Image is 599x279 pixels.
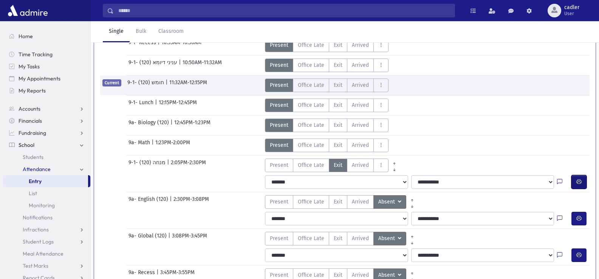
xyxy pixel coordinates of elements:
[334,121,342,129] span: Exit
[334,198,342,206] span: Exit
[334,141,342,149] span: Exit
[128,119,170,132] span: 9a- Biology (120)
[352,161,369,169] span: Arrived
[3,115,90,127] a: Financials
[3,260,90,272] a: Test Marks
[166,79,169,92] span: |
[352,121,369,129] span: Arrived
[334,234,342,242] span: Exit
[373,232,406,245] button: Absent
[130,21,152,42] a: Bulk
[169,79,207,92] span: 11:32AM-12:15PM
[3,163,90,175] a: Attendance
[103,21,130,42] a: Single
[298,234,324,242] span: Office Late
[19,129,46,136] span: Fundraising
[128,195,170,209] span: 9a- English (120)
[373,195,406,209] button: Absent
[270,141,288,149] span: Present
[270,81,288,89] span: Present
[265,79,388,92] div: AttTypes
[298,271,324,279] span: Office Late
[23,226,49,233] span: Infractions
[114,4,455,17] input: Search
[19,105,40,112] span: Accounts
[265,159,400,172] div: AttTypes
[3,224,90,236] a: Infractions
[23,262,48,269] span: Test Marks
[3,187,90,199] a: List
[334,81,342,89] span: Exit
[265,139,388,152] div: AttTypes
[298,121,324,129] span: Office Late
[158,39,161,52] span: |
[183,59,222,72] span: 10:50AM-11:32AM
[270,101,288,109] span: Present
[298,198,324,206] span: Office Late
[3,103,90,115] a: Accounts
[270,61,288,69] span: Present
[128,232,168,245] span: 9a- Global (120)
[152,21,190,42] a: Classroom
[3,248,90,260] a: Meal Attendance
[265,99,388,112] div: AttTypes
[29,190,37,197] span: List
[3,211,90,224] a: Notifications
[265,195,418,209] div: AttTypes
[352,61,369,69] span: Arrived
[334,161,342,169] span: Exit
[352,234,369,242] span: Arrived
[3,151,90,163] a: Students
[352,198,369,206] span: Arrived
[102,79,121,86] span: Current
[174,119,211,132] span: 12:45PM-1:23PM
[19,75,60,82] span: My Appointments
[3,85,90,97] a: My Reports
[155,139,190,152] span: 1:23PM-2:00PM
[298,101,324,109] span: Office Late
[334,41,342,49] span: Exit
[265,59,388,72] div: AttTypes
[298,61,324,69] span: Office Late
[167,159,171,172] span: |
[19,51,53,58] span: Time Tracking
[168,232,172,245] span: |
[19,87,46,94] span: My Reports
[265,119,388,132] div: AttTypes
[170,195,173,209] span: |
[270,271,288,279] span: Present
[378,234,396,243] span: Absent
[352,41,369,49] span: Arrived
[23,154,43,160] span: Students
[352,141,369,149] span: Arrived
[3,30,90,42] a: Home
[564,5,579,11] span: cadler
[128,99,155,112] span: 9-1- Lunch
[19,63,40,70] span: My Tasks
[352,101,369,109] span: Arrived
[6,3,50,18] img: AdmirePro
[3,199,90,211] a: Monitoring
[298,141,324,149] span: Office Late
[23,238,54,245] span: Student Logs
[265,39,388,52] div: AttTypes
[3,175,88,187] a: Entry
[170,119,174,132] span: |
[270,234,288,242] span: Present
[171,159,206,172] span: 2:05PM-2:30PM
[564,11,579,17] span: User
[334,101,342,109] span: Exit
[298,161,324,169] span: Office Late
[19,142,34,148] span: School
[265,232,418,245] div: AttTypes
[23,166,51,173] span: Attendance
[128,59,179,72] span: 9-1- עניני דיומא (120)
[298,81,324,89] span: Office Late
[352,81,369,89] span: Arrived
[23,214,53,221] span: Notifications
[173,195,209,209] span: 2:30PM-3:08PM
[29,178,42,185] span: Entry
[152,139,155,152] span: |
[3,236,90,248] a: Student Logs
[270,121,288,129] span: Present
